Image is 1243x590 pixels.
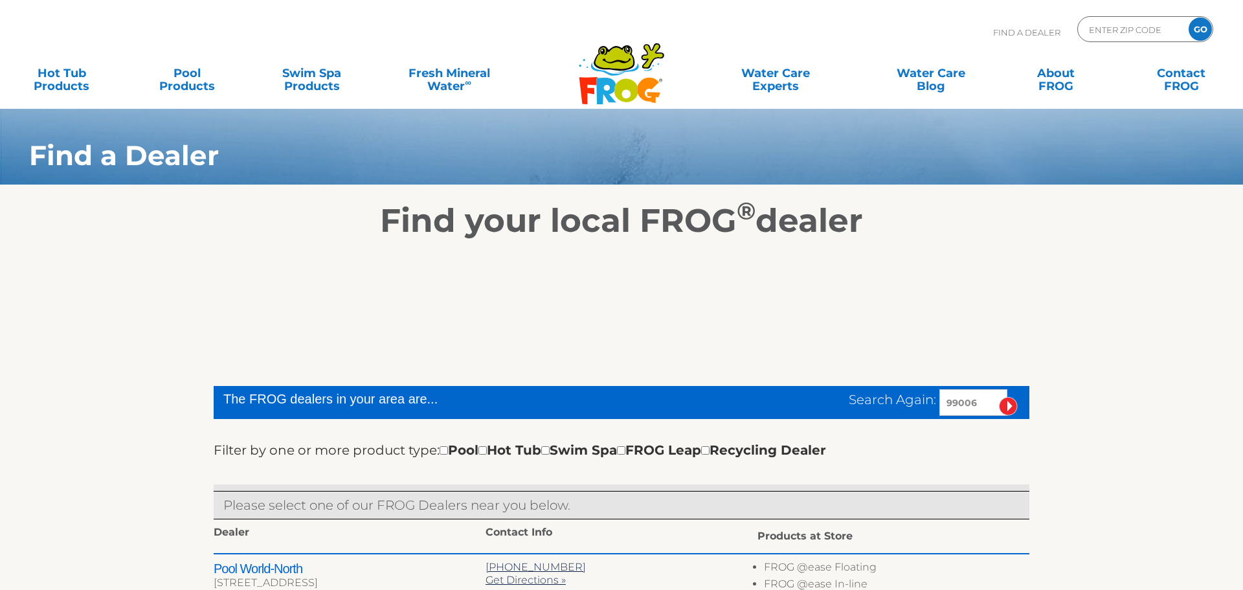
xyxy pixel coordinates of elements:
[696,60,854,86] a: Water CareExperts
[465,77,471,87] sup: ∞
[486,574,566,586] a: Get Directions »
[737,196,756,225] sup: ®
[223,495,1020,516] p: Please select one of our FROG Dealers near you below.
[999,397,1018,416] input: Submit
[1007,60,1104,86] a: AboutFROG
[214,440,440,460] label: Filter by one or more product type:
[214,561,486,576] h2: Pool World-North
[486,526,757,543] div: Contact Info
[214,576,486,589] div: [STREET_ADDRESS]
[13,60,110,86] a: Hot TubProducts
[849,392,936,407] span: Search Again:
[764,561,1029,578] li: FROG @ease Floating
[29,140,1111,171] h1: Find a Dealer
[214,526,486,543] div: Dealer
[993,16,1060,49] p: Find A Dealer
[263,60,361,86] a: Swim SpaProducts
[223,389,626,409] div: The FROG dealers in your area are...
[757,526,1029,547] div: Products at Store
[572,26,671,105] img: Frog Products Logo
[1133,60,1230,86] a: ContactFROG
[1189,17,1212,41] input: GO
[882,60,980,86] a: Water CareBlog
[440,440,826,460] div: Pool Hot Tub Swim Spa FROG Leap Recycling Dealer
[486,561,586,573] a: [PHONE_NUMBER]
[10,201,1233,240] h2: Find your local FROG dealer
[138,60,235,86] a: PoolProducts
[388,60,510,86] a: Fresh MineralWater∞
